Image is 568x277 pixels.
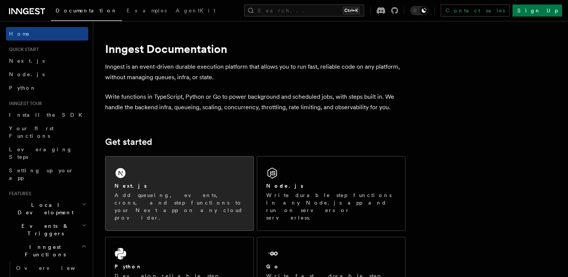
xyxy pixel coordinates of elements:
a: Leveraging Steps [6,143,88,164]
span: Leveraging Steps [9,146,72,160]
a: Get started [105,137,152,147]
a: Node.js [6,68,88,81]
button: Toggle dark mode [410,6,428,15]
span: Your first Functions [9,125,54,139]
h2: Go [266,263,280,270]
span: Examples [127,8,167,14]
a: Next.js [6,54,88,68]
span: Inngest Functions [6,243,81,258]
p: Add queueing, events, crons, and step functions to your Next app on any cloud provider. [115,191,244,221]
a: Python [6,81,88,95]
button: Local Development [6,198,88,219]
a: AgentKit [171,2,220,20]
a: Install the SDK [6,108,88,122]
span: Local Development [6,201,82,216]
button: Inngest Functions [6,240,88,261]
a: Overview [13,261,88,275]
a: Examples [122,2,171,20]
p: Write durable step functions in any Node.js app and run on servers or serverless. [266,191,396,221]
a: Node.jsWrite durable step functions in any Node.js app and run on servers or serverless. [257,156,405,231]
kbd: Ctrl+K [343,7,360,14]
a: Sign Up [512,5,562,17]
span: Events & Triggers [6,222,82,237]
p: Write functions in TypeScript, Python or Go to power background and scheduled jobs, with steps bu... [105,92,405,113]
a: Next.jsAdd queueing, events, crons, and step functions to your Next app on any cloud provider. [105,156,254,231]
a: Your first Functions [6,122,88,143]
span: Overview [16,265,93,271]
span: Home [9,30,30,38]
span: Node.js [9,71,45,77]
span: Features [6,191,31,197]
span: AgentKit [176,8,215,14]
h2: Python [115,263,142,270]
p: Inngest is an event-driven durable execution platform that allows you to run fast, reliable code ... [105,62,405,83]
h2: Node.js [266,182,303,190]
button: Search...Ctrl+K [244,5,364,17]
span: Setting up your app [9,167,74,181]
span: Inngest tour [6,101,42,107]
a: Documentation [51,2,122,21]
h2: Next.js [115,182,147,190]
span: Python [9,85,36,91]
span: Documentation [56,8,118,14]
a: Setting up your app [6,164,88,185]
span: Install the SDK [9,112,87,118]
a: Home [6,27,88,41]
a: Contact sales [441,5,509,17]
span: Next.js [9,58,45,64]
h1: Inngest Documentation [105,42,405,56]
button: Events & Triggers [6,219,88,240]
span: Quick start [6,47,39,53]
